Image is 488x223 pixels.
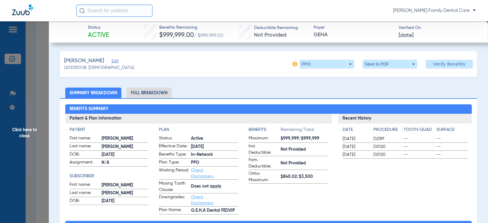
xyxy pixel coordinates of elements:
span: D0120 [373,152,401,158]
span: Ind. Deductible: [249,143,278,156]
span: Not Provided [281,146,328,153]
h4: Tooth/Quad [404,127,434,133]
span: [DATE] [102,152,149,158]
app-breakdown-title: Benefits [249,127,281,135]
span: Not Provided [281,160,328,167]
span: First name: [70,135,99,142]
span: Ortho Maximum: [249,171,278,183]
span: [PERSON_NAME] Family Dental Care [393,8,476,14]
span: G.E.H.A Dental FEDVIP [191,207,238,214]
span: [PERSON_NAME] [102,135,149,142]
h4: Benefits [249,127,281,133]
span: Downgrades: [159,194,189,206]
span: Not Provided [254,32,286,38]
span: -- [436,152,467,158]
span: DOB: [70,198,99,205]
span: Payer [314,24,393,31]
span: [PERSON_NAME] [64,57,104,65]
input: Search for patients [76,5,152,17]
span: PPO [191,160,238,166]
span: Does not apply [191,183,238,190]
span: First name: [70,182,99,189]
span: N/A [102,160,149,166]
h4: Surface [436,127,467,133]
span: Verified On [399,25,478,31]
span: D2391 [373,136,401,142]
button: Verify Benefits [426,60,473,68]
span: $840.02/$3,500 [281,174,328,180]
li: Full Breakdown [127,88,172,98]
span: / $999,999.00 [194,33,223,38]
span: Verify Benefits [433,62,465,67]
span: Waiting Period: [159,167,189,179]
h4: Plan [159,127,238,133]
img: Zuub Logo [12,5,33,15]
span: GEHA [314,31,393,39]
span: -- [404,152,434,158]
span: Plan Type: [159,159,189,167]
span: -- [436,144,467,150]
span: Active [191,135,238,142]
span: Last name: [70,143,99,150]
span: [PERSON_NAME] [102,144,149,150]
span: Maximum: [249,135,278,142]
span: [PERSON_NAME] [102,182,149,189]
img: info-icon [292,62,297,67]
span: Effective Date: [159,143,189,150]
h3: Patient & Plan Information [65,114,332,124]
span: [DATE] [343,144,368,150]
span: Status [88,24,109,31]
span: $999,999.00 [159,32,194,38]
span: Fam. Deductible: [249,157,278,170]
h3: Recent History [338,114,472,124]
span: Benefits Type: [159,151,189,159]
h2: Benefits Summary [65,104,472,114]
span: Active [88,31,109,40]
button: PPO [300,60,354,68]
a: Check Disclaimers [191,168,213,178]
span: Benefits Remaining [159,24,223,31]
img: Search Icon [79,8,85,13]
span: Edit [112,59,117,65]
span: [DATE] [343,136,368,142]
span: [DATE] [102,198,149,204]
span: -- [404,144,434,150]
button: Save to PDF [363,60,417,68]
span: -- [404,136,434,142]
h4: Subscriber [70,173,149,179]
a: Check Disclaimers [191,195,213,205]
span: Status: [159,135,189,142]
span: -- [436,136,467,142]
span: (20331) DOB: [DEMOGRAPHIC_DATA] [64,65,134,71]
h4: Patient [70,127,149,133]
span: Assignment: [70,159,99,167]
h4: Procedure [373,127,401,133]
app-breakdown-title: Date [343,127,368,135]
span: Plan Name: [159,207,189,214]
span: $999,999/$999,999 [281,135,328,142]
span: [DATE] [399,32,414,39]
app-breakdown-title: Tooth/Quad [404,127,434,135]
h4: Date [343,127,368,133]
span: [DATE] [191,144,238,150]
span: Last name: [70,190,99,197]
span: Remaining/Total [281,127,328,135]
app-breakdown-title: Procedure [373,127,401,135]
span: Deductible Remaining [254,25,298,31]
li: Summary Breakdown [65,88,121,98]
span: [PERSON_NAME] [102,190,149,196]
span: D0120 [373,144,401,150]
span: Missing Tooth Clause: [159,180,189,193]
span: [DATE] [343,152,368,158]
span: DOB: [70,151,99,159]
app-breakdown-title: Surface [436,127,467,135]
span: In-Network [191,152,238,158]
